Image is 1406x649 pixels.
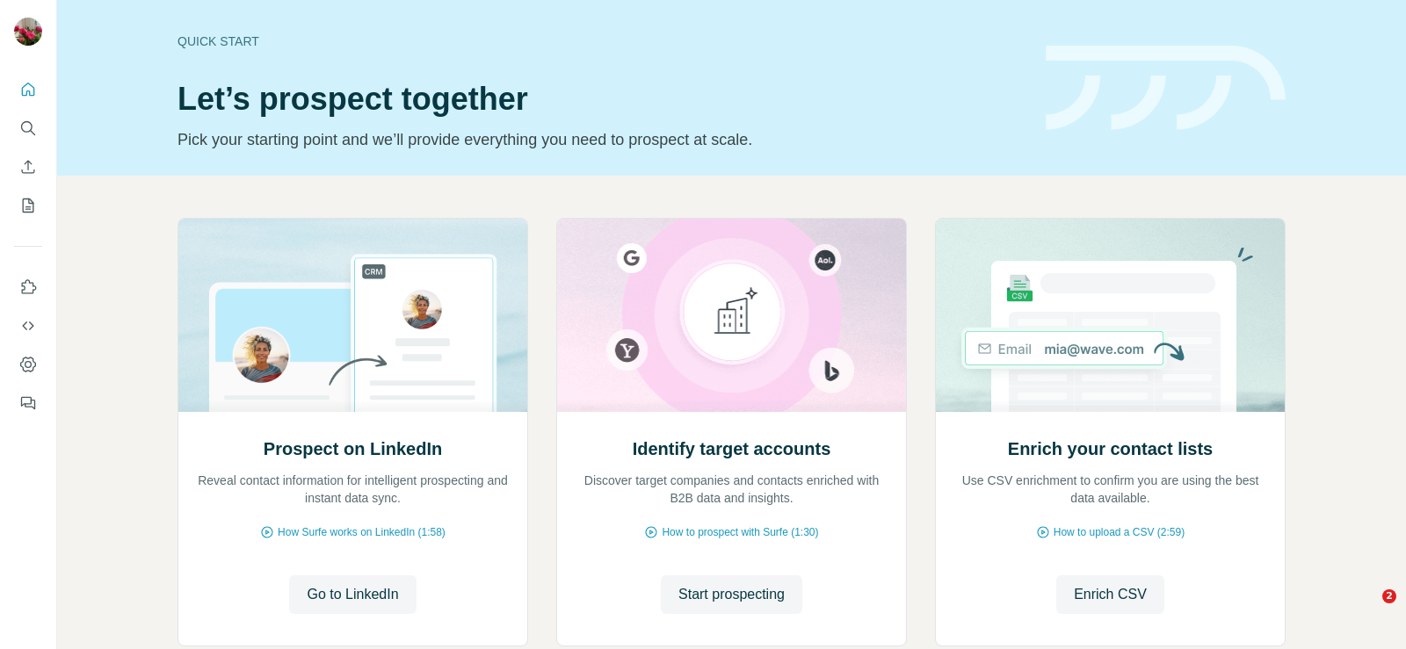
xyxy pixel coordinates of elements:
[196,472,510,507] p: Reveal contact information for intelligent prospecting and instant data sync.
[662,524,818,540] span: How to prospect with Surfe (1:30)
[1074,584,1147,605] span: Enrich CSV
[1008,436,1213,461] h2: Enrich your contact lists
[278,524,446,540] span: How Surfe works on LinkedIn (1:58)
[1056,575,1164,614] button: Enrich CSV
[178,219,528,412] img: Prospect on LinkedIn
[307,584,398,605] span: Go to LinkedIn
[14,349,42,380] button: Dashboard
[178,127,1025,152] p: Pick your starting point and we’ll provide everything you need to prospect at scale.
[14,18,42,46] img: Avatar
[661,575,802,614] button: Start prospecting
[14,190,42,221] button: My lists
[14,112,42,144] button: Search
[264,436,442,461] h2: Prospect on LinkedIn
[1382,589,1396,603] span: 2
[1346,589,1388,631] iframe: Intercom live chat
[633,436,831,461] h2: Identify target accounts
[556,219,907,412] img: Identify target accounts
[1054,524,1185,540] span: How to upload a CSV (2:59)
[953,472,1267,507] p: Use CSV enrichment to confirm you are using the best data available.
[178,82,1025,117] h1: Let’s prospect together
[289,575,416,614] button: Go to LinkedIn
[14,151,42,183] button: Enrich CSV
[14,271,42,303] button: Use Surfe on LinkedIn
[14,310,42,342] button: Use Surfe API
[14,74,42,105] button: Quick start
[178,32,1025,50] div: Quick start
[575,472,888,507] p: Discover target companies and contacts enriched with B2B data and insights.
[678,584,785,605] span: Start prospecting
[1046,46,1286,131] img: banner
[14,387,42,419] button: Feedback
[935,219,1286,412] img: Enrich your contact lists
